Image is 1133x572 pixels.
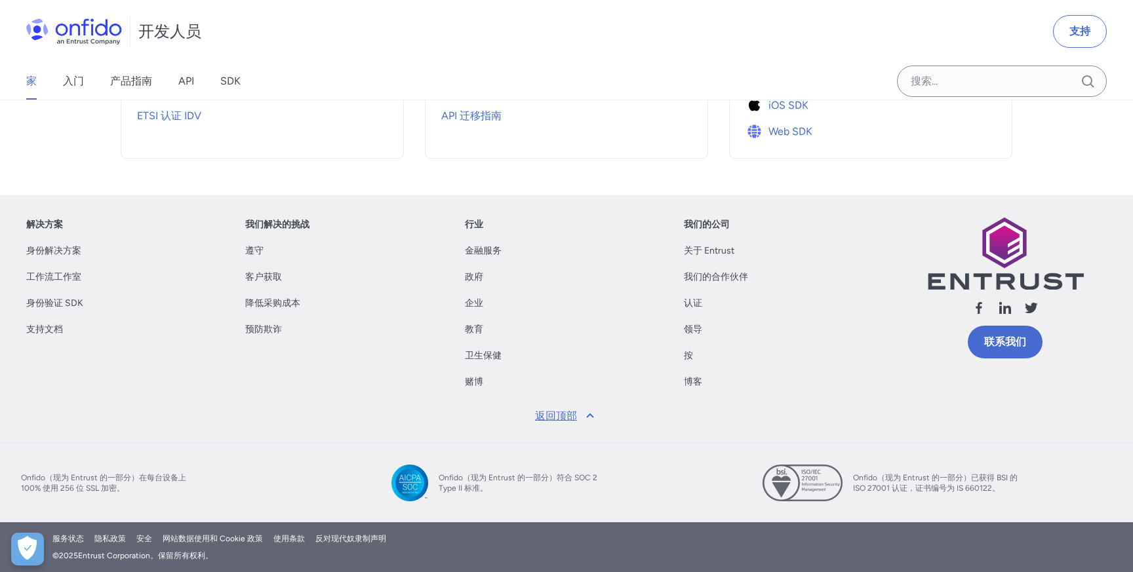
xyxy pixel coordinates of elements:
div: Cookie偏好设置 [11,533,44,565]
font: 安全 [136,534,152,543]
a: 联系我们 [968,326,1043,358]
font: 返回顶部 [535,410,577,422]
a: 支持 [1053,15,1107,48]
font: 行业 [465,219,483,230]
font: API [178,75,194,87]
font: 按 [684,350,693,361]
font: 隐私政策 [94,534,126,543]
font: API 迁移指南 [441,109,502,122]
a: 金融服务 [465,243,502,259]
a: 图标 iOS SDKiOS SDK [745,90,996,116]
a: 产品指南 [110,63,152,100]
svg: 关注我们的脸书 [971,300,987,316]
font: © [52,551,59,560]
font: ETSI 认证 IDV [137,109,201,122]
a: 返回顶部 [527,400,606,432]
a: 企业 [465,296,483,311]
svg: 关注我们 LinkedIn [997,300,1013,316]
a: 政府 [465,269,483,285]
font: SDK [220,75,241,87]
img: Entrust 徽标 [926,217,1084,290]
font: 我们的合作伙伴 [684,271,748,282]
font: 解决方案 [26,219,63,230]
font: 联系我们 [984,335,1026,348]
a: 按 [684,348,693,364]
a: 关注我们 X (Twitter) [1024,300,1039,320]
font: 工作流工作室 [26,271,81,282]
a: 我们解决的挑战 [245,217,309,233]
img: 符合 SOC 2 Type II 标准 [391,465,428,501]
a: 赌博 [465,374,483,390]
a: 工作流工作室 [26,269,81,285]
a: 服务状态 [52,533,84,544]
a: ETSI 认证 IDV [137,100,388,126]
a: 安全 [136,533,152,544]
a: 解决方案 [26,217,63,233]
font: 使用条款 [273,534,305,543]
font: 服务状态 [52,534,84,543]
a: API [178,63,194,100]
font: 我们解决的挑战 [245,219,309,230]
a: SDK [220,63,241,100]
font: 博客 [684,376,702,387]
font: 身份验证 SDK [26,297,83,309]
a: 关于 Entrust [684,243,734,259]
a: 网站数据使用和 Cookie 政策 [163,533,263,544]
font: 金融服务 [465,245,502,256]
a: API 迁移指南 [441,100,692,126]
a: 关注我们的脸书 [971,300,987,320]
font: 支持文档 [26,324,63,335]
font: iOS SDK [768,99,808,111]
font: 客户获取 [245,271,282,282]
font: 家 [26,75,37,87]
button: 打开偏好设置 [11,533,44,565]
font: 赌博 [465,376,483,387]
a: 行业 [465,217,483,233]
font: 教育 [465,324,483,335]
a: 预防欺诈 [245,322,282,337]
font: 领导 [684,324,702,335]
font: 网站数据使用和 Cookie 政策 [163,534,263,543]
font: 企业 [465,297,483,309]
a: 我们的公司 [684,217,730,233]
font: 身份解决方案 [26,245,81,256]
img: Onfido 标志 [26,18,122,45]
a: 身份解决方案 [26,243,81,259]
font: 2025 [59,551,78,560]
font: 我们的公司 [684,219,730,230]
font: 支持 [1069,25,1090,37]
font: 入门 [63,75,84,87]
a: 隐私政策 [94,533,126,544]
a: 教育 [465,322,483,337]
img: 图标 iOS SDK [745,96,768,115]
a: 使用条款 [273,533,305,544]
font: 关于 Entrust [684,245,734,256]
font: 卫生保健 [465,350,502,361]
font: 政府 [465,271,483,282]
font: Entrust Corporation。保留所有权利。 [78,551,213,560]
img: Icon Web SDK [745,123,768,141]
a: 反对现代奴隶制声明 [315,533,386,544]
a: 领导 [684,322,702,337]
font: Onfido（现为 Entrust 的一部分）符合 SOC 2 Type II 标准。 [439,473,597,493]
a: 客户获取 [245,269,282,285]
input: Onfido 搜索输入字段 [897,66,1107,97]
a: 我们的合作伙伴 [684,269,748,285]
font: 反对现代奴隶制声明 [315,534,386,543]
font: 开发人员 [138,22,201,41]
a: 关注我们 LinkedIn [997,300,1013,320]
font: Web SDK [768,125,812,138]
a: 身份验证 SDK [26,296,83,311]
a: 降低采购成本 [245,296,300,311]
a: 认证 [684,296,702,311]
font: Onfido（现为 Entrust 的一部分）已获得 BSI 的 ISO 27001 认证，证书编号为 IS 660122。 [853,473,1018,493]
a: Icon Web SDKWeb SDK [745,116,996,142]
font: 降低采购成本 [245,297,300,309]
font: 遵守 [245,245,264,256]
a: 卫生保健 [465,348,502,364]
font: 预防欺诈 [245,324,282,335]
font: Onfido（现为 Entrust 的一部分）在每台设备上 100% 使用 256 位 SSL 加密。 [21,473,186,493]
a: 遵守 [245,243,264,259]
a: 家 [26,63,37,100]
font: 认证 [684,297,702,309]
